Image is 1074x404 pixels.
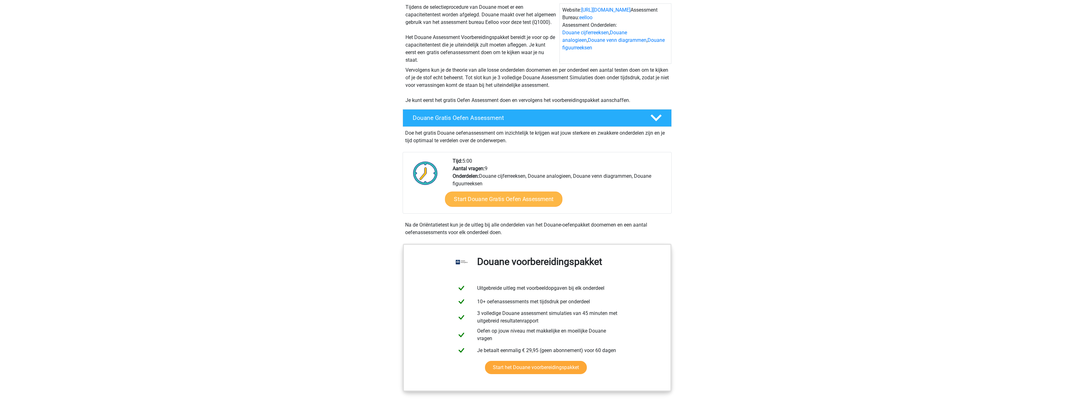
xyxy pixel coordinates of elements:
a: Start het Douane voorbereidingspakket [485,361,587,374]
div: Website: Assessment Bureau: Assessment Onderdelen: , , , [559,3,671,64]
a: Douane analogieen [562,30,627,43]
h4: Douane Gratis Oefen Assessment [413,114,640,121]
div: Vervolgens kun je de theorie van alle losse onderdelen doornemen en per onderdeel een aantal test... [403,66,671,104]
a: Start Douane Gratis Oefen Assessment [445,192,562,207]
a: Douane venn diagrammen [588,37,647,43]
a: eelloo [579,14,592,20]
div: 5:00 9 Douane cijferreeksen, Douane analogieen, Douane venn diagrammen, Douane figuurreeksen [448,157,671,213]
a: Douane cijferreeksen [562,30,609,36]
img: Klok [410,157,441,189]
div: Tijdens de selectieprocedure van Douane moet er een capaciteitentest worden afgelegd. Douane maak... [403,3,559,64]
a: [URL][DOMAIN_NAME] [581,7,631,13]
b: Aantal vragen: [453,166,485,171]
div: Na de Oriëntatietest kun je de uitleg bij alle onderdelen van het Douane-oefenpakket doornemen en... [403,221,672,236]
b: Tijd: [453,158,462,164]
b: Onderdelen: [453,173,479,179]
a: Douane figuurreeksen [562,37,665,51]
a: Douane Gratis Oefen Assessment [400,109,674,127]
div: Doe het gratis Douane oefenassessment om inzichtelijk te krijgen wat jouw sterkere en zwakkere on... [403,127,672,144]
